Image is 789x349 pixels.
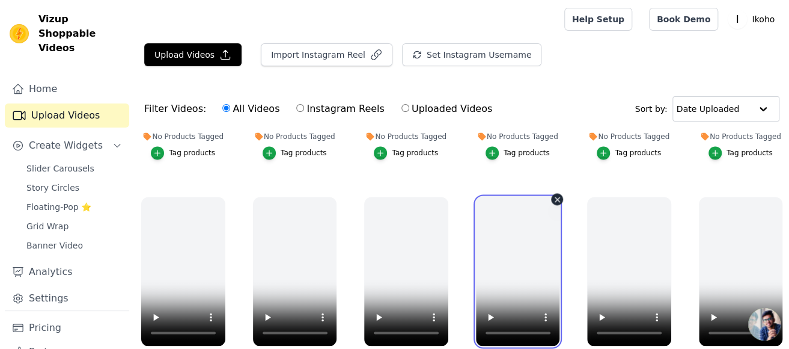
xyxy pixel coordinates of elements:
[727,148,773,158] div: Tag products
[26,182,79,194] span: Story Circles
[19,179,129,196] a: Story Circles
[253,132,337,141] div: No Products Tagged
[296,104,304,112] input: Instagram Reels
[5,77,129,101] a: Home
[551,193,563,205] button: Video Delete
[26,220,69,232] span: Grid Wrap
[296,101,385,117] label: Instagram Reels
[364,132,448,141] div: No Products Tagged
[504,148,550,158] div: Tag products
[144,95,499,123] div: Filter Videos:
[48,71,108,79] div: Domain Overview
[19,237,129,254] a: Banner Video
[151,146,215,159] button: Tag products
[402,43,541,66] button: Set Instagram Username
[38,12,124,55] span: Vizup Shoppable Videos
[19,19,29,29] img: logo_orange.svg
[5,134,129,158] button: Create Widgets
[10,24,29,43] img: Vizup
[141,132,225,141] div: No Products Tagged
[19,160,129,177] a: Slider Carousels
[635,96,780,122] div: Sort by:
[19,218,129,235] a: Grid Wrap
[263,146,327,159] button: Tag products
[615,148,661,158] div: Tag products
[121,70,131,79] img: tab_keywords_by_traffic_grey.svg
[19,199,129,215] a: Floating-Pop ⭐
[31,31,132,41] div: Domain: [DOMAIN_NAME]
[5,286,129,310] a: Settings
[736,13,739,25] text: I
[597,146,661,159] button: Tag products
[29,138,103,153] span: Create Widgets
[587,132,671,141] div: No Products Tagged
[486,146,550,159] button: Tag products
[135,71,198,79] div: Keywords by Traffic
[222,101,280,117] label: All Videos
[747,8,779,30] p: Ikoho
[401,104,409,112] input: Uploaded Videos
[649,8,718,31] a: Book Demo
[34,19,59,29] div: v 4.0.25
[26,239,83,252] span: Banner Video
[5,260,129,284] a: Analytics
[19,31,29,41] img: website_grey.svg
[748,308,781,341] a: Open chat
[476,132,560,141] div: No Products Tagged
[5,316,129,340] a: Pricing
[144,43,242,66] button: Upload Videos
[708,146,773,159] button: Tag products
[5,103,129,128] a: Upload Videos
[281,148,327,158] div: Tag products
[728,8,779,30] button: I Ikoho
[401,101,493,117] label: Uploaded Videos
[26,162,94,174] span: Slider Carousels
[374,146,438,159] button: Tag products
[564,8,632,31] a: Help Setup
[26,201,91,213] span: Floating-Pop ⭐
[169,148,215,158] div: Tag products
[392,148,438,158] div: Tag products
[35,70,44,79] img: tab_domain_overview_orange.svg
[261,43,392,66] button: Import Instagram Reel
[222,104,230,112] input: All Videos
[699,132,783,141] div: No Products Tagged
